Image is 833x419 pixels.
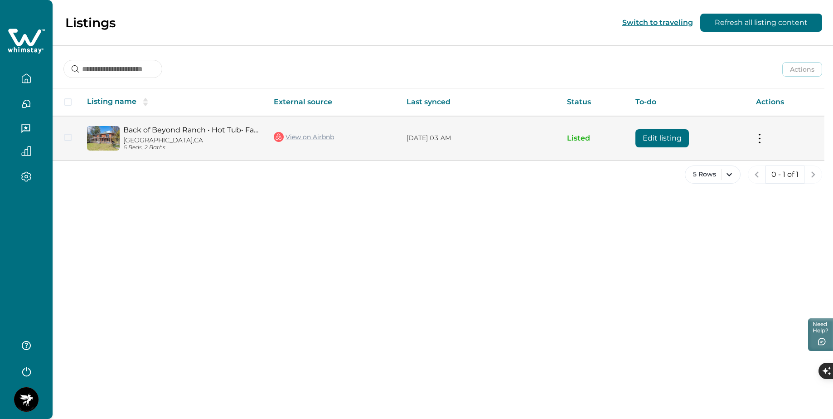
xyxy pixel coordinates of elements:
[123,126,259,134] a: Back of Beyond Ranch • Hot Tub• Family Fun+QR Game
[628,88,749,116] th: To-do
[748,166,766,184] button: previous page
[749,88,824,116] th: Actions
[700,14,822,32] button: Refresh all listing content
[622,18,693,27] button: Switch to traveling
[771,170,799,179] p: 0 - 1 of 1
[123,144,259,151] p: 6 Beds, 2 Baths
[560,88,628,116] th: Status
[765,166,804,184] button: 0 - 1 of 1
[87,126,120,151] img: propertyImage_Back of Beyond Ranch • Hot Tub• Family Fun+QR Game
[782,62,822,77] button: Actions
[567,134,621,143] p: Listed
[65,15,116,30] p: Listings
[136,97,155,107] button: sorting
[804,166,822,184] button: next page
[635,129,689,147] button: Edit listing
[685,166,741,184] button: 5 Rows
[80,88,266,116] th: Listing name
[399,88,560,116] th: Last synced
[123,136,259,144] p: [GEOGRAPHIC_DATA], CA
[407,134,553,143] p: [DATE] 03 AM
[14,387,39,412] img: Whimstay Host
[266,88,399,116] th: External source
[274,131,334,143] a: View on Airbnb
